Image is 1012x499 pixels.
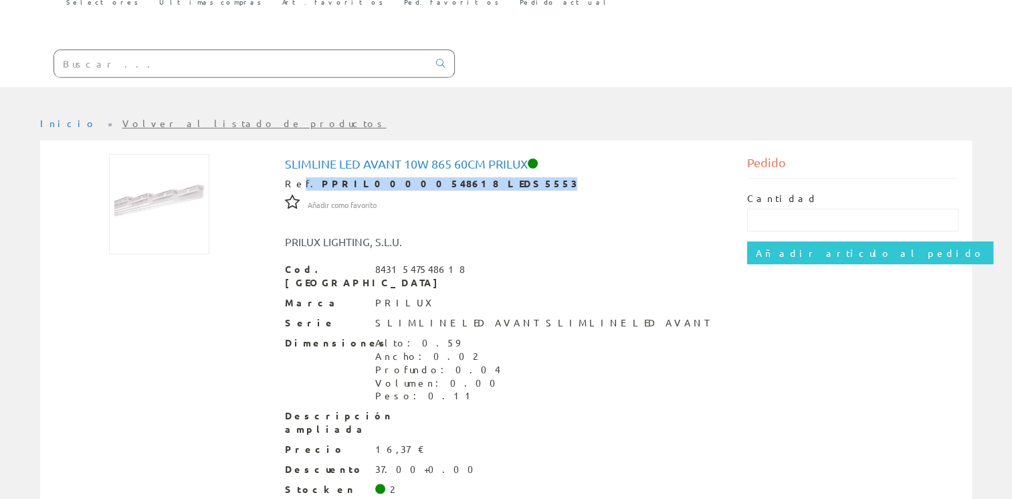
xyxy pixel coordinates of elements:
span: Precio [285,443,365,456]
a: Volver al listado de productos [122,117,387,129]
div: 8431547548618 [375,263,465,276]
span: Serie [285,316,365,330]
div: 2 [390,483,394,496]
strong: PPRIL00000548618 LEDS5553 [322,177,577,189]
div: Ancho: 0.02 [375,350,504,363]
div: 37.00+0.00 [375,463,482,476]
input: Buscar ... [54,50,428,77]
h1: Slimline led avant 10w 865 60cm Prilux [285,157,728,171]
span: Dimensiones [285,336,365,350]
span: Añadir como favorito [308,200,377,211]
div: PRILUX LIGHTING, S.L.U. [275,234,544,249]
img: Foto artículo Slimline led avant 10w 865 60cm Prilux (150x150) [109,154,209,254]
div: PRILUX [375,296,440,310]
div: Ref. [285,177,728,191]
span: Descripción ampliada [285,409,365,436]
input: Añadir artículo al pedido [747,241,993,264]
div: Peso: 0.11 [375,389,504,403]
a: Inicio [40,117,97,129]
label: Cantidad [747,192,818,205]
span: Marca [285,296,365,310]
div: Profundo: 0.04 [375,363,504,377]
span: Descuento [285,463,365,476]
div: SLIMLINE LED AVANT SLIMLINE LED AVANT [375,316,708,330]
div: Alto: 0.59 [375,336,504,350]
div: Volumen: 0.00 [375,377,504,390]
div: 16,37 € [375,443,425,456]
a: Añadir como favorito [308,198,377,210]
div: Pedido [747,154,958,179]
span: Cod. [GEOGRAPHIC_DATA] [285,263,365,290]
